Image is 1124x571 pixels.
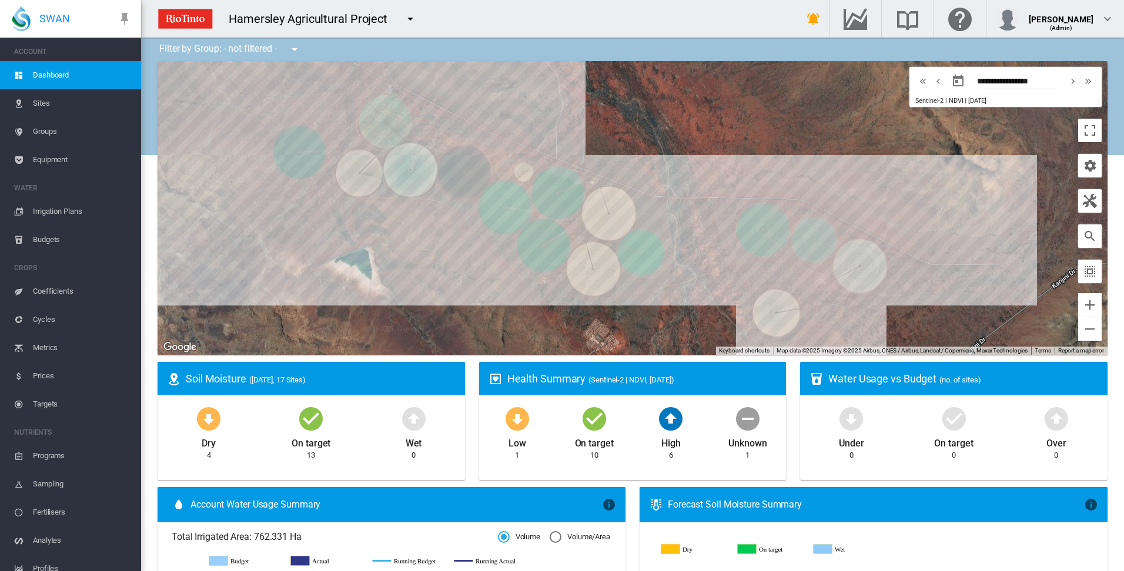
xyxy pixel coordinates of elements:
[669,450,673,461] div: 6
[1050,25,1073,31] span: (Admin)
[33,117,132,146] span: Groups
[1083,159,1097,173] md-icon: icon-cog
[657,404,685,432] md-icon: icon-arrow-up-bold-circle
[498,532,540,543] md-radio-button: Volume
[602,498,616,512] md-icon: icon-information
[931,74,946,88] button: icon-chevron-left
[996,7,1019,31] img: profile.jpg
[14,42,132,61] span: ACCOUNT
[1078,224,1102,248] button: icon-magnify
[33,89,132,117] span: Sites
[283,38,306,61] button: icon-menu-down
[588,375,674,384] span: (Sentinel-2 | NDVI, [DATE])
[1066,74,1079,88] md-icon: icon-chevron-right
[33,146,132,174] span: Equipment
[916,74,929,88] md-icon: icon-chevron-double-left
[33,277,132,305] span: Coefficients
[292,432,330,450] div: On target
[777,347,1028,354] span: Map data ©2025 Imagery ©2025 Airbus, CNES / Airbus, Landsat / Copernicus, Maxar Technologies
[1078,119,1102,142] button: Toggle fullscreen view
[1065,74,1080,88] button: icon-chevron-right
[297,404,325,432] md-icon: icon-checkbox-marked-circle
[649,498,663,512] md-icon: icon-thermometer-lines
[1029,9,1093,21] div: [PERSON_NAME]
[1083,264,1097,278] md-icon: icon-select-all
[550,532,610,543] md-radio-button: Volume/Area
[172,530,498,543] span: Total Irrigated Area: 762.331 Ha
[952,450,956,461] div: 0
[33,197,132,226] span: Irrigation Plans
[118,12,132,26] md-icon: icon-pin
[839,432,864,450] div: Under
[894,12,922,26] md-icon: Search the knowledge base
[406,432,422,450] div: Wet
[1078,154,1102,177] button: icon-cog
[33,498,132,526] span: Fertilisers
[160,340,199,355] a: Open this area in Google Maps (opens a new window)
[668,498,1084,511] div: Forecast Soil Moisture Summary
[12,6,31,31] img: SWAN-Landscape-Logo-Colour-drop.png
[33,226,132,254] span: Budgets
[150,38,310,61] div: Filter by Group: - not filtered -
[939,375,981,384] span: (no. of sites)
[14,423,132,442] span: NUTRIENTS
[509,432,526,450] div: Low
[932,74,945,88] md-icon: icon-chevron-left
[373,556,443,566] g: Running Budget
[287,42,302,56] md-icon: icon-menu-down
[207,450,211,461] div: 4
[802,7,825,31] button: icon-bell-ring
[33,442,132,470] span: Programs
[940,404,968,432] md-icon: icon-checkbox-marked-circle
[33,305,132,334] span: Cycles
[841,12,869,26] md-icon: Go to the Data Hub
[946,69,970,93] button: md-calendar
[153,4,217,33] img: ZPXdBAAAAAElFTkSuQmCC
[307,450,315,461] div: 13
[661,432,681,450] div: High
[399,7,422,31] button: icon-menu-down
[575,432,614,450] div: On target
[503,404,531,432] md-icon: icon-arrow-down-bold-circle
[965,97,986,105] span: | [DATE]
[814,544,881,555] g: Wet
[33,334,132,362] span: Metrics
[160,340,199,355] img: Google
[734,404,762,432] md-icon: icon-minus-circle
[828,371,1098,386] div: Water Usage vs Budget
[1100,12,1115,26] md-icon: icon-chevron-down
[412,450,416,461] div: 0
[837,404,865,432] md-icon: icon-arrow-down-bold-circle
[33,526,132,555] span: Analytes
[661,544,728,555] g: Dry
[807,12,821,26] md-icon: icon-bell-ring
[454,556,524,566] g: Running Actual
[515,450,519,461] div: 1
[738,544,805,555] g: On target
[33,470,132,498] span: Sampling
[229,11,398,27] div: Hamersley Agricultural Project
[1080,74,1096,88] button: icon-chevron-double-right
[186,371,456,386] div: Soil Moisture
[849,450,854,461] div: 0
[1078,260,1102,283] button: icon-select-all
[202,432,216,450] div: Dry
[14,258,132,277] span: CROPS
[400,404,428,432] md-icon: icon-arrow-up-bold-circle
[1035,347,1051,354] a: Terms
[249,375,306,384] span: ([DATE], 17 Sites)
[167,372,181,386] md-icon: icon-map-marker-radius
[1084,498,1098,512] md-icon: icon-information
[809,372,824,386] md-icon: icon-cup-water
[507,371,777,386] div: Health Summary
[33,390,132,418] span: Targets
[190,498,602,511] span: Account Water Usage Summary
[33,61,132,89] span: Dashboard
[489,372,503,386] md-icon: icon-heart-box-outline
[580,404,608,432] md-icon: icon-checkbox-marked-circle
[1083,229,1097,243] md-icon: icon-magnify
[946,12,974,26] md-icon: Click here for help
[291,556,361,566] g: Actual
[590,450,598,461] div: 10
[1054,450,1058,461] div: 0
